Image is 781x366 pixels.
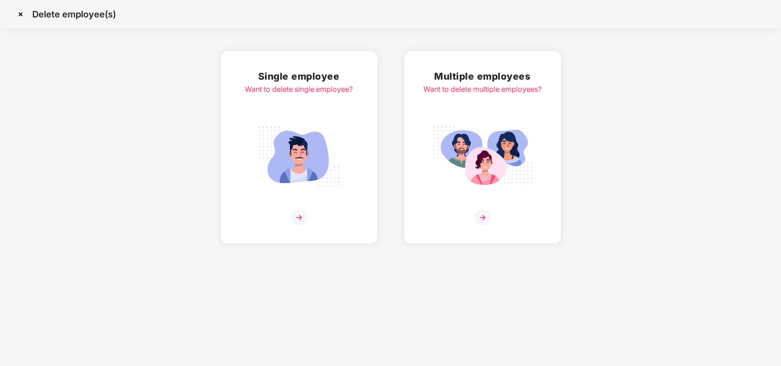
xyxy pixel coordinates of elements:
img: svg+xml;base64,PHN2ZyB4bWxucz0iaHR0cDovL3d3dy53My5vcmcvMjAwMC9zdmciIGlkPSJNdWx0aXBsZV9lbXBsb3llZS... [432,122,533,192]
h2: Single employee [245,69,353,84]
img: svg+xml;base64,PHN2ZyB4bWxucz0iaHR0cDovL3d3dy53My5vcmcvMjAwMC9zdmciIHdpZHRoPSIzNiIgaGVpZ2h0PSIzNi... [474,209,491,226]
p: Delete employee(s) [32,9,116,20]
img: svg+xml;base64,PHN2ZyB4bWxucz0iaHR0cDovL3d3dy53My5vcmcvMjAwMC9zdmciIHdpZHRoPSIzNiIgaGVpZ2h0PSIzNi... [291,209,307,226]
img: svg+xml;base64,PHN2ZyBpZD0iQ3Jvc3MtMzJ4MzIiIHhtbG5zPSJodHRwOi8vd3d3LnczLm9yZy8yMDAwL3N2ZyIgd2lkdG... [13,7,28,21]
h2: Multiple employees [423,69,542,84]
div: Want to delete single employee? [245,84,353,95]
div: Want to delete multiple employees? [423,84,542,95]
img: svg+xml;base64,PHN2ZyB4bWxucz0iaHR0cDovL3d3dy53My5vcmcvMjAwMC9zdmciIGlkPSJTaW5nbGVfZW1wbG95ZWUiIH... [249,122,349,192]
